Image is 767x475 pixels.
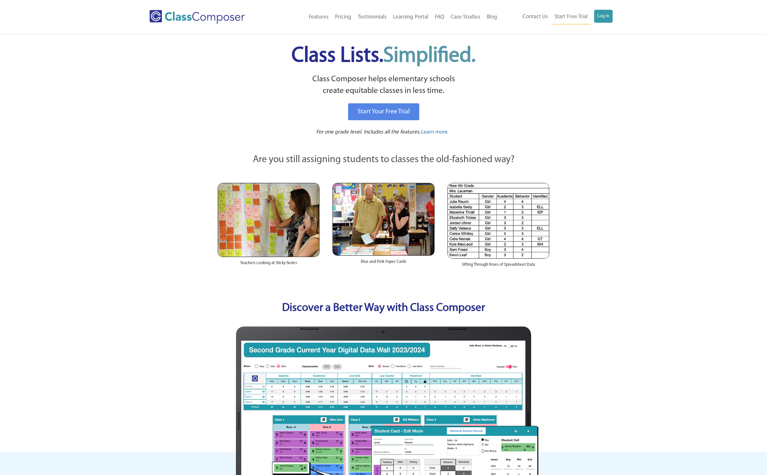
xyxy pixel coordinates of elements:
a: Testimonials [355,10,390,24]
img: Class Composer [149,10,245,24]
img: Blue and Pink Paper Cards [332,183,434,255]
a: Start Free Trial [551,10,591,24]
span: Learn more. [421,129,448,135]
img: Teachers Looking at Sticky Notes [218,183,319,257]
p: Discover a Better Way with Class Composer [211,300,556,317]
img: Spreadsheets [448,183,549,259]
p: Class Composer helps elementary schools create equitable classes in less time. [217,73,550,97]
a: Log In [594,10,613,23]
p: Are you still assigning students to classes the old-fashioned way? [218,153,549,167]
nav: Header Menu [500,10,613,24]
a: Learning Portal [390,10,432,24]
div: Teachers Looking at Sticky Notes [218,257,319,273]
a: Blog [484,10,500,24]
div: Sifting Through Rows of Spreadsheet Data [448,259,549,274]
span: Start Your Free Trial [357,109,410,115]
div: Blue and Pink Paper Cards [332,256,434,271]
a: Contact Us [519,10,551,24]
a: Start Your Free Trial [348,103,419,120]
span: Class Lists. [292,45,475,67]
a: Case Studies [448,10,484,24]
a: FAQ [432,10,448,24]
a: Pricing [332,10,355,24]
a: Features [305,10,332,24]
a: Learn more. [421,128,448,136]
span: For one grade level. Includes all the features. [316,129,421,135]
nav: Header Menu [271,10,500,24]
span: Simplified. [383,45,475,67]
